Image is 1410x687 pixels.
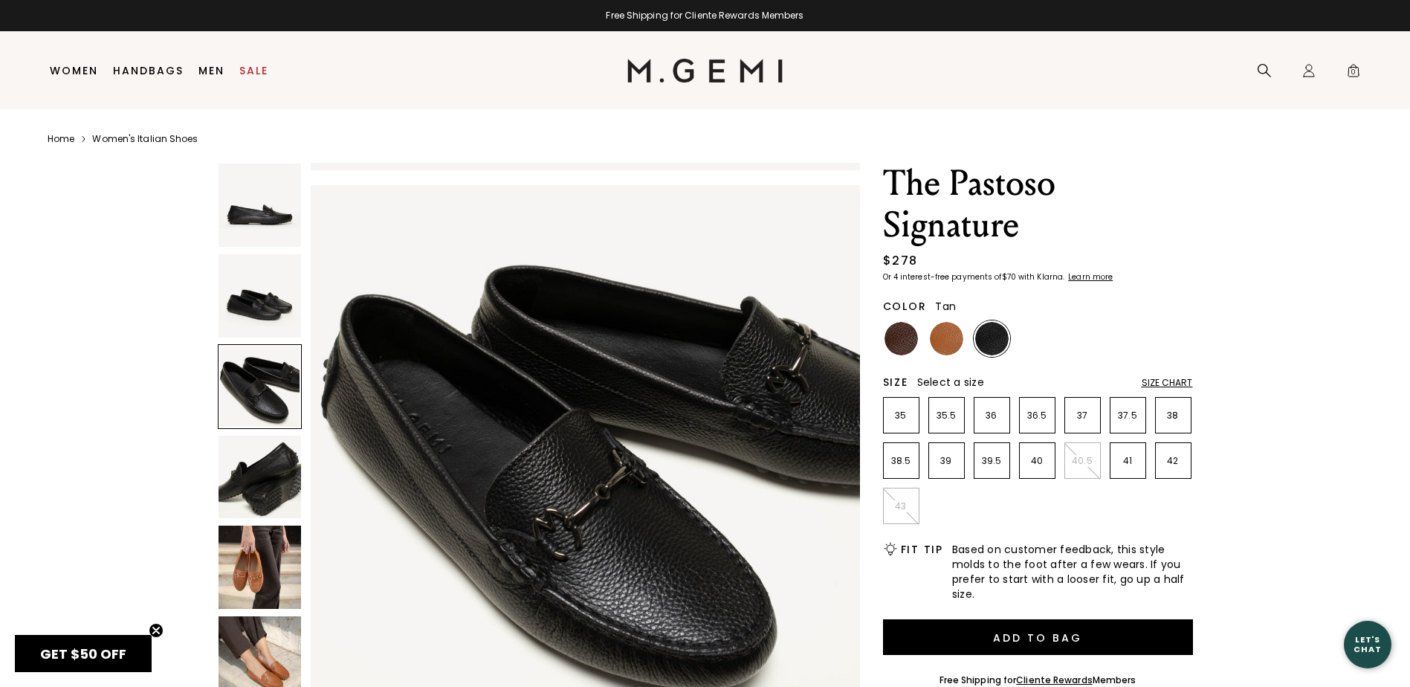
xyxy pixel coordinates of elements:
p: 43 [884,500,919,512]
span: Tan [935,299,956,314]
p: 37 [1065,410,1100,422]
img: The Pastoso Signature [219,436,302,519]
p: 38 [1156,410,1191,422]
img: Black [975,322,1009,355]
p: 42 [1156,455,1191,467]
p: 40 [1020,455,1055,467]
klarna-placement-style-body: Or 4 interest-free payments of [883,271,1002,283]
h1: The Pastoso Signature [883,163,1193,246]
button: Close teaser [149,623,164,638]
div: $278 [883,252,918,270]
div: Free Shipping for Members [940,674,1136,686]
p: 36.5 [1020,410,1055,422]
img: The Pastoso Signature [219,254,302,338]
h2: Fit Tip [901,544,943,555]
a: Home [48,133,74,145]
p: 38.5 [884,455,919,467]
img: The Pastoso Signature [219,526,302,609]
span: GET $50 OFF [40,645,126,663]
p: 35 [884,410,919,422]
h2: Size [883,376,908,388]
p: 39.5 [974,455,1009,467]
a: Handbags [113,65,184,77]
klarna-placement-style-body: with Klarna [1018,271,1067,283]
div: GET $50 OFFClose teaser [15,635,152,672]
a: Cliente Rewards [1016,674,1093,686]
klarna-placement-style-cta: Learn more [1068,271,1113,283]
a: Women's Italian Shoes [92,133,198,145]
img: The Pastoso Signature [219,164,302,247]
p: 35.5 [929,410,964,422]
p: 41 [1110,455,1145,467]
img: M.Gemi [627,59,783,83]
button: Add to Bag [883,619,1193,655]
span: Select a size [917,375,984,390]
div: Let's Chat [1344,635,1391,654]
p: 40.5 [1065,455,1100,467]
a: Learn more [1067,273,1113,282]
a: Sale [239,65,268,77]
a: Men [198,65,224,77]
klarna-placement-style-amount: $70 [1002,271,1016,283]
span: Based on customer feedback, this style molds to the foot after a few wears. If you prefer to star... [952,542,1193,601]
p: 36 [974,410,1009,422]
span: 0 [1346,66,1361,81]
img: Chocolate [885,322,918,355]
h2: Color [883,300,927,312]
a: Women [50,65,98,77]
p: 39 [929,455,964,467]
p: 37.5 [1110,410,1145,422]
div: Size Chart [1142,377,1193,389]
img: Tan [930,322,963,355]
